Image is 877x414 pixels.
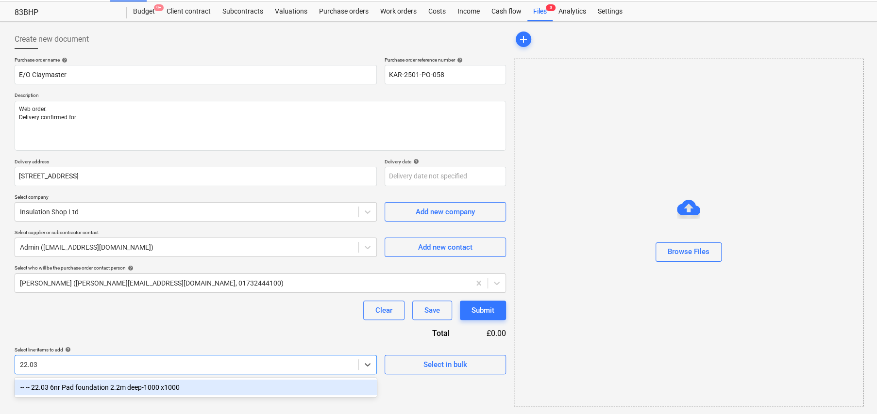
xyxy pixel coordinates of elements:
[455,57,463,63] span: help
[418,241,472,254] div: Add new contact
[63,347,71,352] span: help
[546,4,556,11] span: 3
[127,2,161,21] a: Budget9+
[154,4,164,11] span: 9+
[452,2,486,21] a: Income
[60,57,67,63] span: help
[385,167,506,186] input: Delivery date not specified
[375,304,392,317] div: Clear
[15,8,116,18] div: 83BHP
[527,2,553,21] div: Files
[385,159,506,165] div: Delivery date
[15,229,377,238] p: Select supplier or subcontractor contact
[486,2,527,21] a: Cash flow
[269,2,313,21] a: Valuations
[15,380,377,395] div: -- -- 22.03 6nr Pad foundation 2.2m deep-1000 x1000
[424,304,440,317] div: Save
[374,2,422,21] a: Work orders
[385,65,506,84] input: Reference number
[553,2,592,21] a: Analytics
[363,301,405,320] button: Clear
[15,347,377,353] div: Select line-items to add
[15,57,377,63] div: Purchase order name
[15,65,377,84] input: Document name
[460,301,506,320] button: Submit
[668,245,709,258] div: Browse Files
[15,101,506,151] textarea: Web order. Delivery confirmed for
[380,328,465,339] div: Total
[15,265,506,271] div: Select who will be the purchase order contact person
[15,92,506,100] p: Description
[592,2,628,21] a: Settings
[126,265,134,271] span: help
[514,59,863,406] div: Browse Files
[217,2,269,21] a: Subcontracts
[416,206,475,218] div: Add new company
[15,159,377,167] p: Delivery address
[465,328,506,339] div: £0.00
[423,358,467,371] div: Select in bulk
[127,2,161,21] div: Budget
[422,2,452,21] a: Costs
[15,167,377,186] input: Delivery address
[828,367,877,414] iframe: Chat Widget
[313,2,374,21] a: Purchase orders
[472,304,494,317] div: Submit
[518,33,529,45] span: add
[15,194,377,202] p: Select company
[656,242,722,262] button: Browse Files
[385,57,506,63] div: Purchase order reference number
[385,355,506,374] button: Select in bulk
[527,2,553,21] a: Files3
[15,33,89,45] span: Create new document
[411,159,419,164] span: help
[412,301,452,320] button: Save
[161,2,217,21] a: Client contract
[385,238,506,257] button: Add new contact
[385,202,506,222] button: Add new company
